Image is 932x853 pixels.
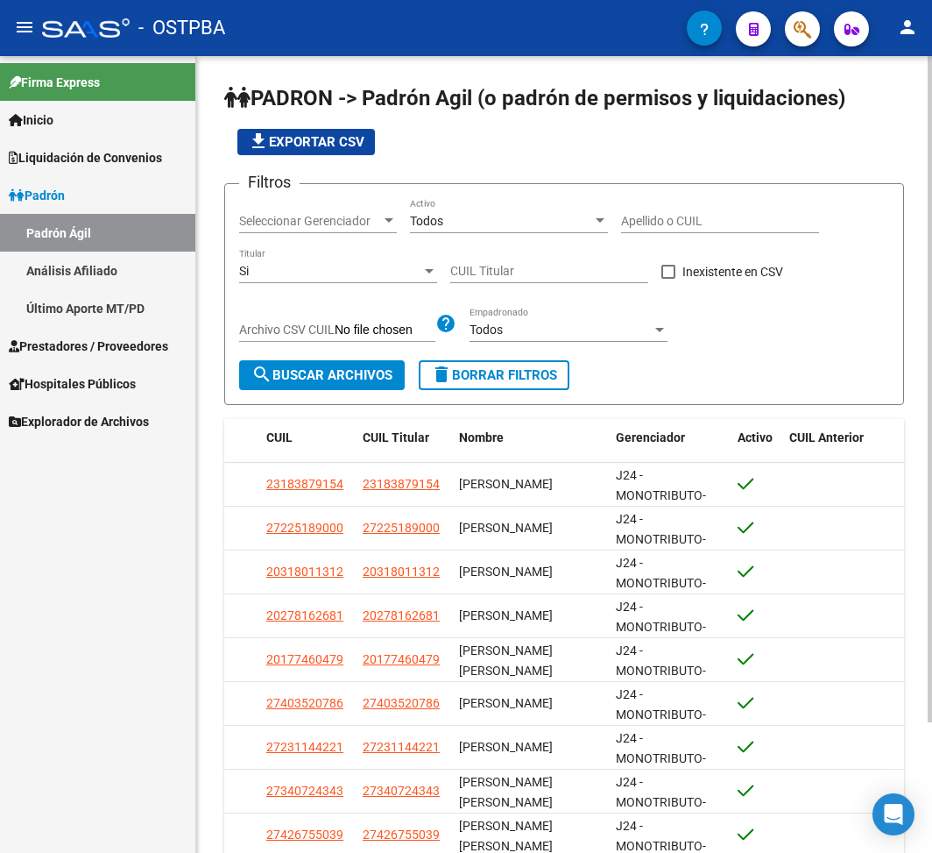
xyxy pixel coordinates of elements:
[363,430,429,444] span: CUIL Titular
[459,608,553,622] span: [PERSON_NAME]
[356,419,452,457] datatable-header-cell: CUIL Titular
[431,364,452,385] mat-icon: delete
[363,652,440,666] span: 20177460479
[782,419,904,457] datatable-header-cell: CUIL Anterior
[609,419,731,457] datatable-header-cell: Gerenciador
[616,468,718,542] span: J24 - MONOTRIBUTO-IGUALDAD SALUD-PRENSA
[452,419,609,457] datatable-header-cell: Nombre
[266,521,343,535] span: 27225189000
[470,323,503,337] span: Todos
[459,643,553,678] span: [PERSON_NAME] [PERSON_NAME]
[266,608,343,622] span: 20278162681
[459,740,553,754] span: [PERSON_NAME]
[682,261,783,282] span: Inexistente en CSV
[9,148,162,167] span: Liquidación de Convenios
[616,731,718,805] span: J24 - MONOTRIBUTO-IGUALDAD SALUD-PRENSA
[266,477,343,491] span: 23183879154
[224,86,845,110] span: PADRON -> Padrón Agil (o padrón de permisos y liquidaciones)
[259,419,356,457] datatable-header-cell: CUIL
[363,696,440,710] span: 27403520786
[459,430,504,444] span: Nombre
[239,214,381,229] span: Seleccionar Gerenciador
[9,412,149,431] span: Explorador de Archivos
[459,565,553,579] span: [PERSON_NAME]
[419,360,569,390] button: Borrar Filtros
[459,477,553,491] span: [PERSON_NAME]
[616,775,718,849] span: J24 - MONOTRIBUTO-IGUALDAD SALUD-PRENSA
[459,819,553,853] span: [PERSON_NAME] [PERSON_NAME]
[266,740,343,754] span: 27231144221
[138,9,225,47] span: - OSTPBA
[248,134,364,150] span: Exportar CSV
[335,323,435,338] input: Archivo CSV CUIL
[266,430,293,444] span: CUIL
[616,600,718,673] span: J24 - MONOTRIBUTO-IGUALDAD SALUD-PRENSA
[363,784,440,798] span: 27340724343
[251,367,392,383] span: Buscar Archivos
[616,643,718,717] span: J24 - MONOTRIBUTO-IGUALDAD SALUD-PRENSA
[266,828,343,842] span: 27426755039
[9,110,53,130] span: Inicio
[266,652,343,666] span: 20177460479
[616,687,718,761] span: J24 - MONOTRIBUTO-IGUALDAD SALUD-PRENSA
[239,323,335,337] span: Archivo CSV CUIL
[266,565,343,579] span: 20318011312
[872,793,914,835] div: Open Intercom Messenger
[897,17,918,38] mat-icon: person
[616,556,718,629] span: J24 - MONOTRIBUTO-IGUALDAD SALUD-PRENSA
[251,364,272,385] mat-icon: search
[410,214,443,228] span: Todos
[14,17,35,38] mat-icon: menu
[9,374,136,394] span: Hospitales Públicos
[363,521,440,535] span: 27225189000
[789,430,864,444] span: CUIL Anterior
[731,419,782,457] datatable-header-cell: Activo
[459,775,553,809] span: [PERSON_NAME] [PERSON_NAME]
[239,264,249,278] span: Si
[459,696,553,710] span: [PERSON_NAME]
[363,608,440,622] span: 20278162681
[237,129,375,155] button: Exportar CSV
[616,430,685,444] span: Gerenciador
[266,696,343,710] span: 27403520786
[363,828,440,842] span: 27426755039
[459,521,553,535] span: [PERSON_NAME]
[266,784,343,798] span: 27340724343
[435,313,456,334] mat-icon: help
[616,512,718,586] span: J24 - MONOTRIBUTO-IGUALDAD SALUD-PRENSA
[363,477,440,491] span: 23183879154
[239,170,300,195] h3: Filtros
[9,186,65,205] span: Padrón
[363,740,440,754] span: 27231144221
[9,73,100,92] span: Firma Express
[239,360,405,390] button: Buscar Archivos
[9,337,168,356] span: Prestadores / Proveedores
[248,131,269,152] mat-icon: file_download
[431,367,557,383] span: Borrar Filtros
[738,430,773,444] span: Activo
[363,565,440,579] span: 20318011312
